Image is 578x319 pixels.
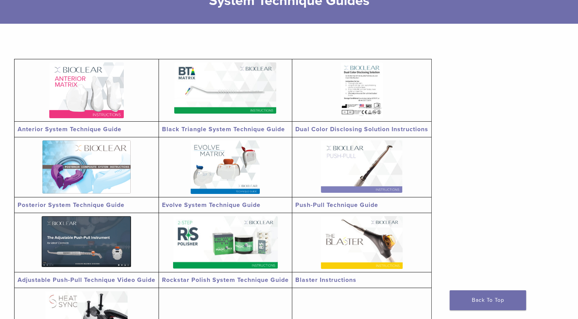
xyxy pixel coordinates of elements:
a: Black Triangle System Technique Guide [162,125,285,133]
a: Dual Color Disclosing Solution Instructions [295,125,428,133]
a: Back To Top [450,290,526,310]
a: Evolve System Technique Guide [162,201,261,209]
a: Adjustable Push-Pull Technique Video Guide [18,276,155,284]
a: Blaster Instructions [295,276,356,284]
a: Posterior System Technique Guide [18,201,125,209]
a: Anterior System Technique Guide [18,125,121,133]
a: Rockstar Polish System Technique Guide [162,276,289,284]
a: Push-Pull Technique Guide [295,201,378,209]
